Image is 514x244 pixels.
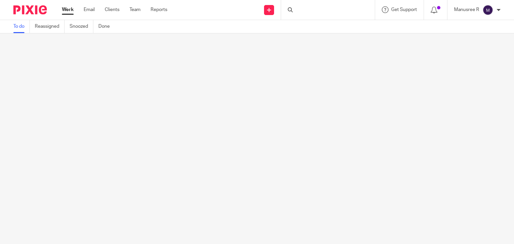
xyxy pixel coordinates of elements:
a: Reports [151,6,167,13]
a: To do [13,20,30,33]
img: svg%3E [483,5,493,15]
a: Work [62,6,74,13]
a: Clients [105,6,119,13]
span: Get Support [391,7,417,12]
a: Email [84,6,95,13]
img: Pixie [13,5,47,14]
p: Manusree R [454,6,479,13]
a: Snoozed [70,20,93,33]
a: Reassigned [35,20,65,33]
a: Team [130,6,141,13]
a: Done [98,20,115,33]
